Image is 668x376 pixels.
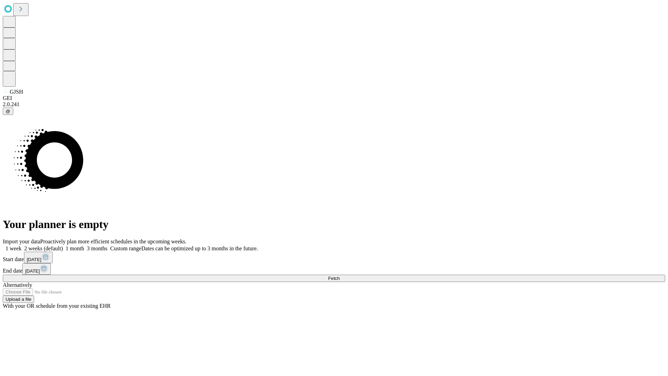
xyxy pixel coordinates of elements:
span: Custom range [110,245,141,251]
button: [DATE] [24,252,53,263]
div: End date [3,263,665,275]
button: [DATE] [22,263,51,275]
h1: Your planner is empty [3,218,665,231]
span: With your OR schedule from your existing EHR [3,303,111,309]
span: Proactively plan more efficient schedules in the upcoming weeks. [40,238,186,244]
span: Fetch [328,276,340,281]
span: 1 month [66,245,84,251]
span: GJSH [10,89,23,95]
button: @ [3,108,13,115]
span: Dates can be optimized up to 3 months in the future. [141,245,258,251]
span: 1 week [6,245,22,251]
button: Upload a file [3,296,34,303]
div: GEI [3,95,665,101]
span: [DATE] [25,268,40,274]
span: 3 months [87,245,108,251]
span: Import your data [3,238,40,244]
div: Start date [3,252,665,263]
span: [DATE] [27,257,41,262]
span: Alternatively [3,282,32,288]
span: 2 weeks (default) [24,245,63,251]
div: 2.0.241 [3,101,665,108]
span: @ [6,109,10,114]
button: Fetch [3,275,665,282]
